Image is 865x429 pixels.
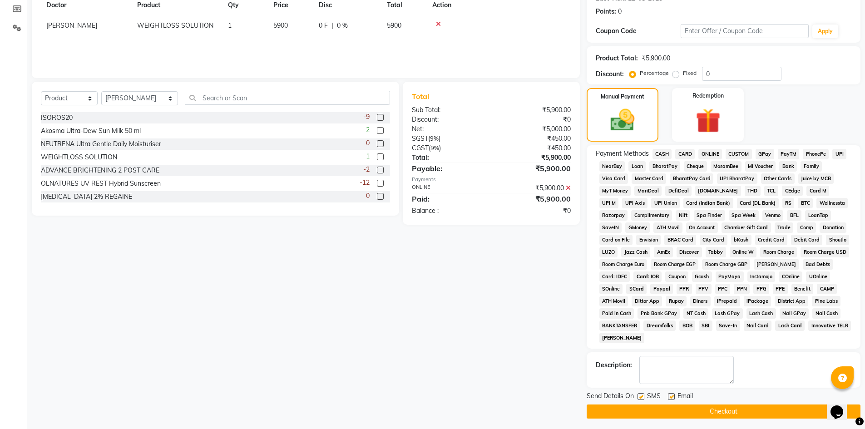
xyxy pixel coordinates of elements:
[596,7,616,16] div: Points:
[806,271,830,282] span: UOnline
[803,259,833,270] span: Bad Debts
[798,198,813,208] span: BTC
[665,186,692,196] span: DefiDeal
[782,186,803,196] span: CEdge
[716,321,740,331] span: Save-In
[664,235,696,245] span: BRAC Card
[405,124,491,134] div: Net:
[491,193,578,204] div: ₹5,900.00
[780,308,809,319] span: Nail GPay
[683,198,733,208] span: Card (Indian Bank)
[722,222,771,233] span: Chamber Gift Card
[412,144,429,152] span: CGST
[652,149,672,159] span: CASH
[696,284,712,294] span: PPV
[366,152,370,161] span: 1
[677,247,702,257] span: Discover
[677,284,692,294] span: PPR
[625,222,650,233] span: GMoney
[599,222,622,233] span: SaveIN
[690,296,711,306] span: Diners
[654,247,673,257] span: AmEx
[599,247,618,257] span: LUZO
[599,186,631,196] span: MyT Money
[430,144,439,152] span: 9%
[596,360,632,370] div: Description:
[626,284,647,294] span: SCard
[632,296,662,306] span: Dittor App
[715,284,731,294] span: PPC
[692,271,712,282] span: Gcash
[714,296,740,306] span: iPrepaid
[405,115,491,124] div: Discount:
[679,321,695,331] span: BOB
[430,135,439,142] span: 9%
[699,321,712,331] span: SBI
[670,173,713,184] span: BharatPay Card
[753,284,769,294] span: PPG
[628,161,646,172] span: Loan
[702,259,750,270] span: Room Charge GBP
[677,391,693,403] span: Email
[137,21,213,30] span: WEIGHTLOSS SOLUTION
[812,296,840,306] span: Pine Labs
[621,247,650,257] span: Jazz Cash
[808,321,851,331] span: Innovative TELR
[634,186,662,196] span: MariDeal
[698,149,722,159] span: ONLINE
[761,173,795,184] span: Other Cards
[632,173,666,184] span: Master Card
[599,308,634,319] span: Paid in Cash
[405,105,491,115] div: Sub Total:
[41,166,159,175] div: ADVANCE BRIGHTENING 2 POST CARE
[700,235,727,245] span: City Card
[319,21,328,30] span: 0 F
[363,165,370,174] span: -2
[716,271,744,282] span: PayMaya
[706,247,726,257] span: Tabby
[666,296,687,306] span: Rupay
[599,321,640,331] span: BANKTANSFER
[596,69,624,79] div: Discount:
[695,186,741,196] span: [DOMAIN_NAME]
[676,210,690,221] span: Nift
[599,235,633,245] span: Card on File
[651,198,680,208] span: UPI Union
[816,198,848,208] span: Wellnessta
[41,179,161,188] div: OLNATURES UV REST Hybrid Sunscreen
[827,393,856,420] iframe: chat widget
[692,92,724,100] label: Redemption
[801,247,849,257] span: Room Charge USD
[412,176,570,183] div: Payments
[801,161,822,172] span: Family
[596,149,649,158] span: Payment Methods
[649,161,680,172] span: BharatPay
[360,178,370,187] span: -12
[762,210,784,221] span: Venmo
[41,126,141,136] div: Akosma Ultra-Dew Sun Milk 50 ml
[405,206,491,216] div: Balance :
[405,134,491,143] div: ( )
[599,198,619,208] span: UPI M
[653,222,682,233] span: ATH Movil
[642,54,670,63] div: ₹5,900.00
[491,183,578,193] div: ₹5,900.00
[787,210,801,221] span: BFL
[603,106,642,134] img: _cash.svg
[683,69,697,77] label: Fixed
[820,222,846,233] span: Donation
[754,259,799,270] span: [PERSON_NAME]
[651,259,698,270] span: Room Charge EGP
[797,222,816,233] span: Comp
[782,198,795,208] span: RS
[491,153,578,163] div: ₹5,900.00
[41,153,117,162] div: WEIGHTLOSS SOLUTION
[405,143,491,153] div: ( )
[734,284,750,294] span: PPN
[599,259,648,270] span: Room Charge Euro
[596,26,681,36] div: Coupon Code
[746,308,776,319] span: Lash Cash
[640,69,669,77] label: Percentage
[686,222,718,233] span: On Account
[665,271,688,282] span: Coupon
